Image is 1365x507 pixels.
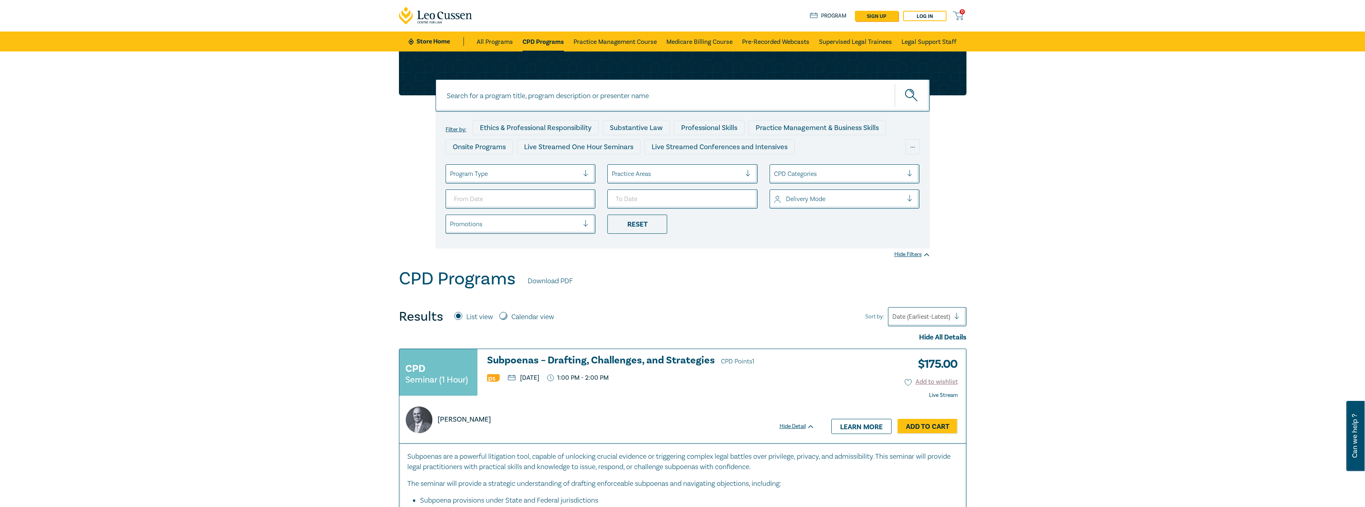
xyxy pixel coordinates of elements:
[607,215,667,234] div: Reset
[399,309,443,325] h4: Results
[674,120,744,135] div: Professional Skills
[405,376,468,384] small: Seminar (1 Hour)
[898,419,958,434] a: Add to Cart
[407,452,958,472] p: Subpoenas are a powerful litigation tool, capable of unlocking crucial evidence or triggering com...
[517,139,640,154] div: Live Streamed One Hour Seminars
[748,120,886,135] div: Practice Management & Business Skills
[905,139,920,154] div: ...
[450,220,452,229] input: select
[831,419,892,434] a: Learn more
[487,374,500,382] img: Professional Skills
[774,170,776,178] input: select
[477,32,513,51] a: All Programs
[960,9,965,14] span: 0
[446,126,466,133] label: Filter by:
[763,158,836,174] div: National Programs
[446,158,572,174] div: Live Streamed Practical Workshops
[810,12,847,20] a: Program
[420,495,950,506] li: Subpoena provisions under State and Federal jurisdictions
[436,79,930,112] input: Search for a program title, program description or presenter name
[672,158,759,174] div: 10 CPD Point Packages
[576,158,668,174] div: Pre-Recorded Webcasts
[774,195,776,203] input: select
[644,139,795,154] div: Live Streamed Conferences and Intensives
[407,479,958,489] p: The seminar will provide a strategic understanding of drafting enforceable subpoenas and navigati...
[450,170,452,178] input: select
[892,312,894,321] input: Sort by
[547,374,609,382] p: 1:00 PM - 2:00 PM
[819,32,892,51] a: Supervised Legal Trainees
[865,312,884,321] span: Sort by:
[438,414,491,425] p: [PERSON_NAME]
[855,11,898,21] a: sign up
[446,189,596,209] input: From Date
[573,32,657,51] a: Practice Management Course
[742,32,809,51] a: Pre-Recorded Webcasts
[528,276,573,286] a: Download PDF
[607,189,758,209] input: To Date
[903,11,947,21] a: Log in
[409,37,464,46] a: Store Home
[666,32,733,51] a: Medicare Billing Course
[508,375,539,381] p: [DATE]
[446,139,513,154] div: Onsite Programs
[1351,406,1359,466] span: Can we help ?
[522,32,564,51] a: CPD Programs
[473,120,599,135] div: Ethics & Professional Responsibility
[405,361,425,376] h3: CPD
[612,170,613,178] input: select
[905,377,958,387] button: Add to wishlist
[929,392,958,399] strong: Live Stream
[399,268,516,289] h1: CPD Programs
[603,120,670,135] div: Substantive Law
[894,251,930,258] div: Hide Filters
[406,406,432,433] img: https://s3.ap-southeast-2.amazonaws.com/leo-cussen-store-production-content/Contacts/Daniel%20Mar...
[912,355,958,373] h3: $ 175.00
[487,355,815,367] a: Subpoenas – Drafting, Challenges, and Strategies CPD Points1
[901,32,956,51] a: Legal Support Staff
[399,332,966,343] div: Hide All Details
[780,422,823,430] div: Hide Detail
[721,357,754,365] span: CPD Points 1
[511,312,554,322] label: Calendar view
[487,355,815,367] h3: Subpoenas – Drafting, Challenges, and Strategies
[466,312,493,322] label: List view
